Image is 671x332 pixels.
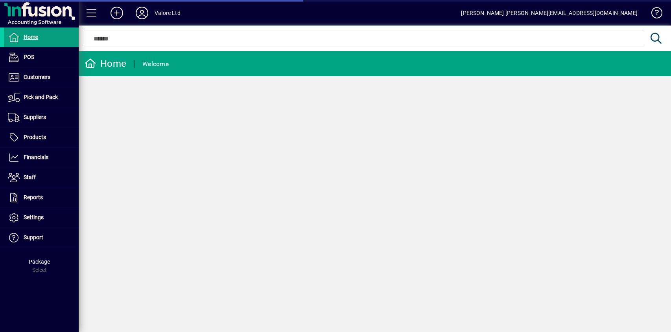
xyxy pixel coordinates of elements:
[24,194,43,200] span: Reports
[4,48,79,67] a: POS
[24,54,34,60] span: POS
[4,88,79,107] a: Pick and Pack
[24,74,50,80] span: Customers
[645,2,661,27] a: Knowledge Base
[4,68,79,87] a: Customers
[24,234,43,240] span: Support
[155,7,181,19] div: Valore Ltd
[129,6,155,20] button: Profile
[24,34,38,40] span: Home
[4,188,79,207] a: Reports
[4,108,79,127] a: Suppliers
[24,114,46,120] span: Suppliers
[4,128,79,147] a: Products
[24,214,44,220] span: Settings
[461,7,638,19] div: [PERSON_NAME] [PERSON_NAME][EMAIL_ADDRESS][DOMAIN_NAME]
[4,148,79,167] a: Financials
[104,6,129,20] button: Add
[24,134,46,140] span: Products
[4,228,79,248] a: Support
[24,94,58,100] span: Pick and Pack
[4,168,79,187] a: Staff
[24,154,48,160] span: Financials
[4,208,79,227] a: Settings
[85,57,126,70] div: Home
[24,174,36,180] span: Staff
[142,58,169,70] div: Welcome
[29,259,50,265] span: Package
